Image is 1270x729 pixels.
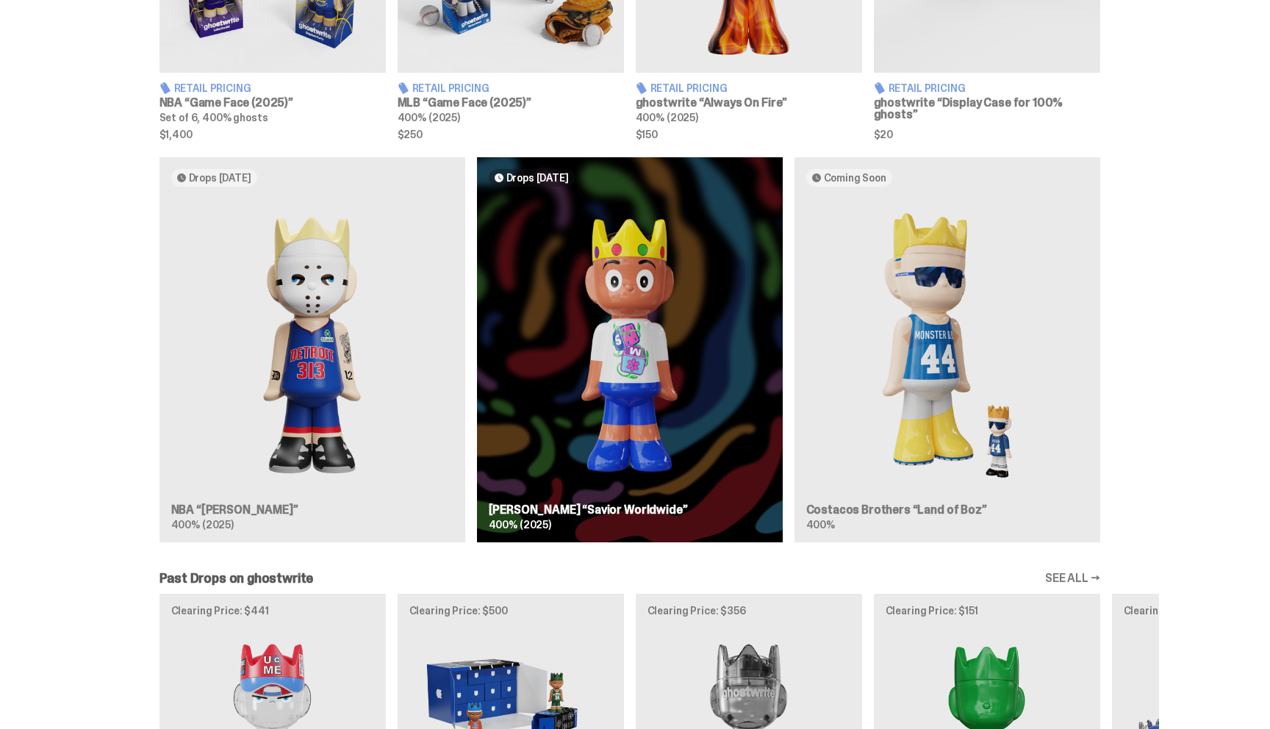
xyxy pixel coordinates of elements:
[189,172,251,184] span: Drops [DATE]
[886,606,1088,616] p: Clearing Price: $151
[650,83,728,93] span: Retail Pricing
[412,83,489,93] span: Retail Pricing
[159,97,386,109] h3: NBA “Game Face (2025)”
[636,129,862,140] span: $150
[171,518,234,531] span: 400% (2025)
[806,198,1088,492] img: Land of Boz
[506,172,569,184] span: Drops [DATE]
[171,606,374,616] p: Clearing Price: $441
[636,111,698,124] span: 400% (2025)
[159,111,268,124] span: Set of 6, 400% ghosts
[398,129,624,140] span: $250
[159,572,314,585] h2: Past Drops on ghostwrite
[636,97,862,109] h3: ghostwrite “Always On Fire”
[806,504,1088,516] h3: Costacos Brothers “Land of Boz”
[171,504,453,516] h3: NBA “[PERSON_NAME]”
[806,518,835,531] span: 400%
[398,97,624,109] h3: MLB “Game Face (2025)”
[398,111,460,124] span: 400% (2025)
[1045,572,1100,584] a: SEE ALL →
[874,129,1100,140] span: $20
[647,606,850,616] p: Clearing Price: $356
[889,83,966,93] span: Retail Pricing
[174,83,251,93] span: Retail Pricing
[874,97,1100,121] h3: ghostwrite “Display Case for 100% ghosts”
[824,172,886,184] span: Coming Soon
[489,504,771,516] h3: [PERSON_NAME] “Savior Worldwide”
[489,198,771,492] img: Savior Worldwide
[489,518,551,531] span: 400% (2025)
[159,129,386,140] span: $1,400
[409,606,612,616] p: Clearing Price: $500
[171,198,453,492] img: Eminem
